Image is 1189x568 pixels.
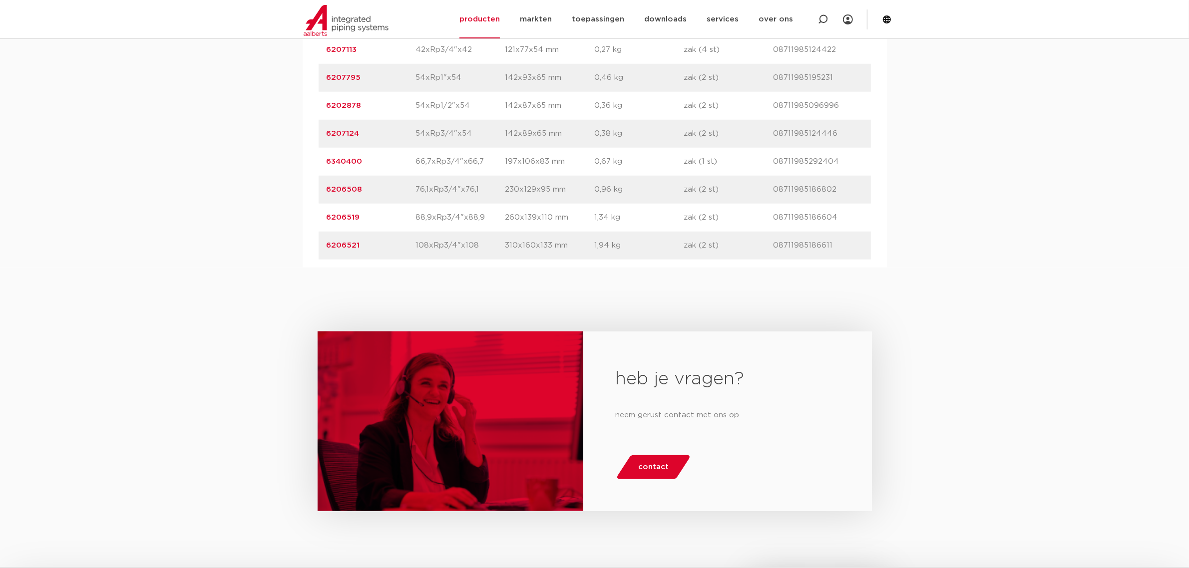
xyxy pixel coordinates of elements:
[327,242,360,249] a: 6206521
[774,184,863,196] p: 08711985186802
[774,128,863,140] p: 08711985124446
[505,44,595,56] p: 121x77x54 mm
[595,44,684,56] p: 0,27 kg
[505,100,595,112] p: 142x87x65 mm
[416,212,505,224] p: 88,9xRp3/4"x88,9
[774,72,863,84] p: 08711985195231
[416,128,505,140] p: 54xRp3/4"x54
[505,72,595,84] p: 142x93x65 mm
[505,156,595,168] p: 197x106x83 mm
[416,44,505,56] p: 42xRp3/4"x42
[638,459,669,475] span: contact
[595,72,684,84] p: 0,46 kg
[595,212,684,224] p: 1,34 kg
[684,128,774,140] p: zak (2 st)
[595,128,684,140] p: 0,38 kg
[327,158,363,165] a: 6340400
[416,184,505,196] p: 76,1xRp3/4"x76,1
[416,72,505,84] p: 54xRp1"x54
[505,128,595,140] p: 142x89x65 mm
[595,184,684,196] p: 0,96 kg
[774,212,863,224] p: 08711985186604
[595,240,684,252] p: 1,94 kg
[615,367,839,391] h2: heb je vragen?
[327,130,360,137] a: 6207124
[416,156,505,168] p: 66,7xRp3/4"x66,7
[774,156,863,168] p: 08711985292404
[505,184,595,196] p: 230x129x95 mm
[327,74,361,81] a: 6207795
[684,184,774,196] p: zak (2 st)
[505,212,595,224] p: 260x139x110 mm
[505,240,595,252] p: 310x160x133 mm
[684,240,774,252] p: zak (2 st)
[684,100,774,112] p: zak (2 st)
[774,44,863,56] p: 08711985124422
[684,72,774,84] p: zak (2 st)
[616,455,692,479] a: contact
[615,407,839,423] p: neem gerust contact met ons op
[416,100,505,112] p: 54xRp1/2"x54
[416,240,505,252] p: 108xRp3/4"x108
[684,156,774,168] p: zak (1 st)
[684,212,774,224] p: zak (2 st)
[327,46,357,53] a: 6207113
[327,186,363,193] a: 6206508
[595,156,684,168] p: 0,67 kg
[327,102,362,109] a: 6202878
[684,44,774,56] p: zak (4 st)
[595,100,684,112] p: 0,36 kg
[327,214,360,221] a: 6206519
[774,240,863,252] p: 08711985186611
[774,100,863,112] p: 08711985096996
